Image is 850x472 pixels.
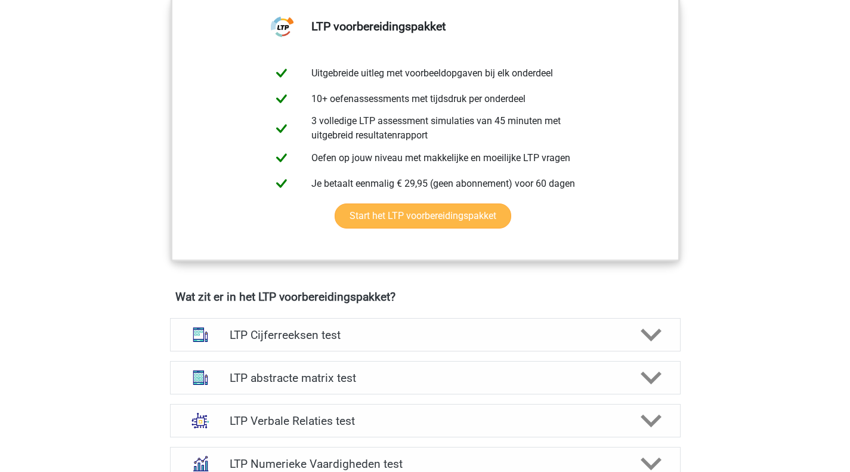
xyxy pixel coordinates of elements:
[165,361,685,394] a: abstracte matrices LTP abstracte matrix test
[335,203,511,229] a: Start het LTP voorbereidingspakket
[230,414,620,428] h4: LTP Verbale Relaties test
[185,362,216,393] img: abstracte matrices
[165,318,685,351] a: cijferreeksen LTP Cijferreeksen test
[175,290,675,304] h4: Wat zit er in het LTP voorbereidingspakket?
[165,404,685,437] a: analogieen LTP Verbale Relaties test
[230,457,620,471] h4: LTP Numerieke Vaardigheden test
[230,371,620,385] h4: LTP abstracte matrix test
[185,319,216,350] img: cijferreeksen
[230,328,620,342] h4: LTP Cijferreeksen test
[185,405,216,436] img: analogieen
